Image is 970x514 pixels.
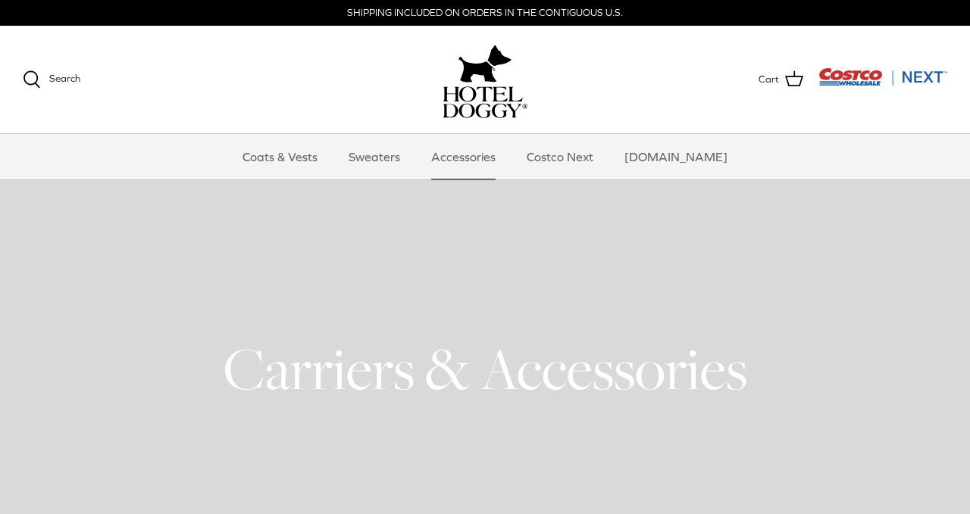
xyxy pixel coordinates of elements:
span: Cart [759,72,779,88]
img: hoteldoggy.com [458,41,512,86]
a: [DOMAIN_NAME] [611,134,741,179]
img: Costco Next [818,67,947,86]
h1: Carriers & Accessories [23,332,947,406]
a: Sweaters [335,134,414,179]
a: Cart [759,70,803,89]
a: hoteldoggy.com hoteldoggycom [443,41,527,118]
a: Search [23,70,80,89]
a: Coats & Vests [229,134,331,179]
span: Search [49,73,80,84]
a: Visit Costco Next [818,77,947,89]
a: Costco Next [513,134,607,179]
a: Accessories [418,134,509,179]
img: hoteldoggycom [443,86,527,118]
